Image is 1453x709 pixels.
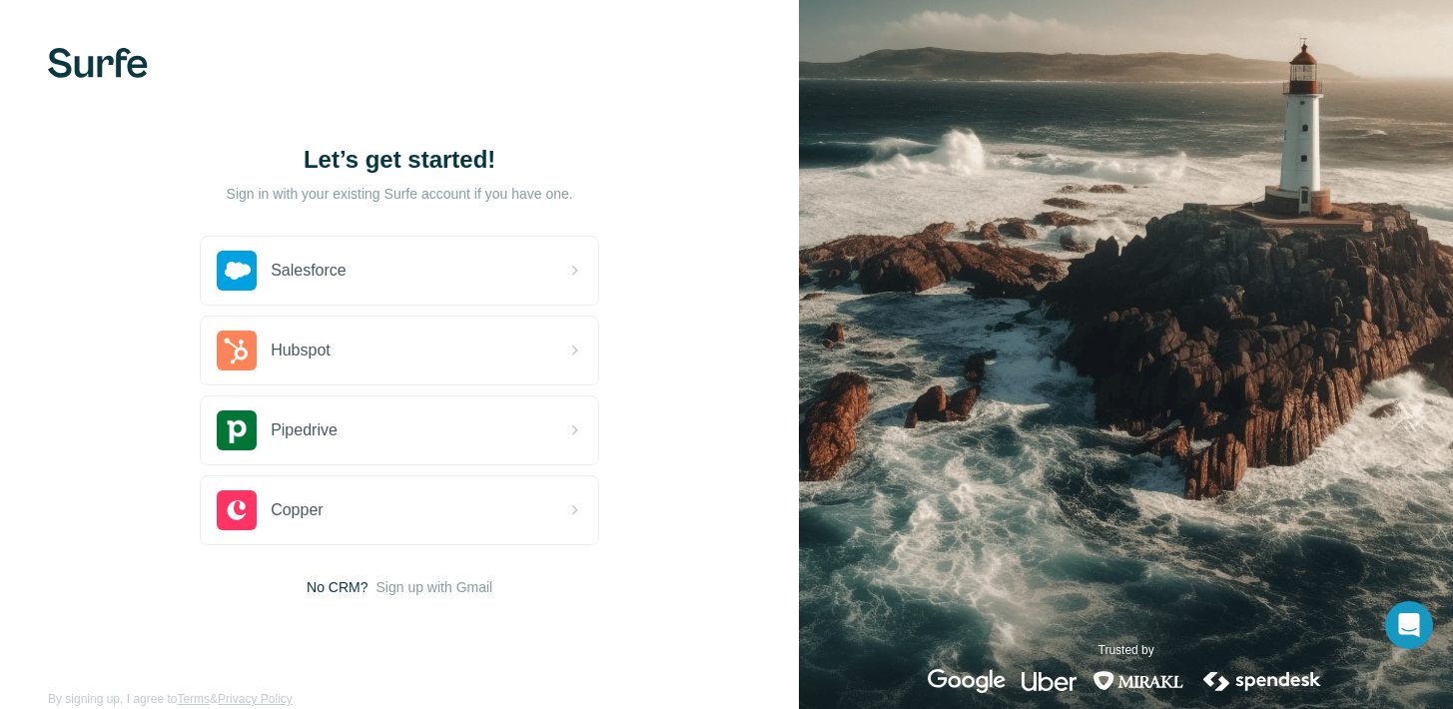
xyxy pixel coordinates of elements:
p: Sign in with your existing Surfe account if you have one. [227,184,573,204]
span: Pipedrive [271,418,338,442]
p: Trusted by [1098,641,1154,659]
a: Terms [177,692,210,706]
img: copper's logo [217,490,257,530]
a: Privacy Policy [218,692,293,706]
img: salesforce's logo [217,251,257,291]
img: google's logo [928,669,1006,693]
button: Sign up with Gmail [376,577,493,597]
span: Copper [271,498,323,522]
div: Open Intercom Messenger [1385,601,1433,649]
h1: Let’s get started! [200,144,599,176]
img: Surfe's logo [48,48,148,78]
span: By signing up, I agree to & [48,690,293,708]
img: hubspot's logo [217,331,257,370]
img: mirakl's logo [1092,669,1184,693]
img: pipedrive's logo [217,410,257,450]
img: uber's logo [1022,669,1077,693]
span: Salesforce [271,259,347,283]
span: Hubspot [271,339,331,362]
img: spendesk's logo [1200,669,1324,693]
span: No CRM? [307,577,367,597]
